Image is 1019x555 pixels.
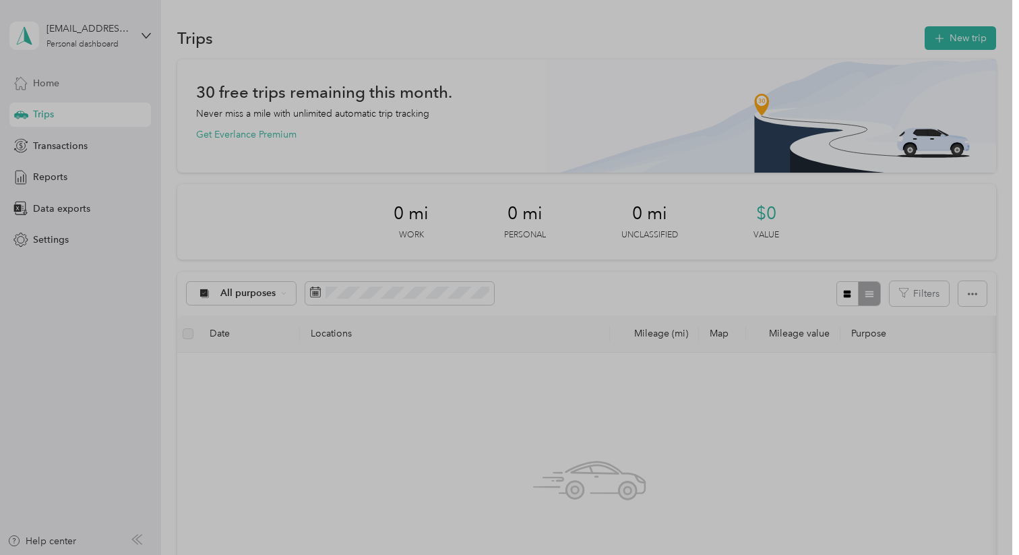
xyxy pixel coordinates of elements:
span: Trips [33,107,54,121]
p: Value [753,229,779,241]
p: Never miss a mile with unlimited automatic trip tracking [196,107,429,121]
span: 0 mi [632,203,667,225]
th: Mileage value [746,316,840,353]
p: Work [399,229,424,241]
button: Help center [7,534,76,548]
span: $0 [756,203,776,225]
h1: 30 free trips remaining this month. [196,85,452,99]
th: Mileage (mi) [610,316,699,353]
div: Personal dashboard [47,40,119,49]
span: 0 mi [394,203,429,225]
th: Date [199,316,300,353]
h1: Trips [177,31,213,45]
button: Get Everlance Premium [196,127,297,142]
th: Locations [300,316,610,353]
span: Transactions [33,139,88,153]
span: Data exports [33,202,90,216]
span: Reports [33,170,67,184]
iframe: Everlance-gr Chat Button Frame [944,479,1019,555]
img: Banner [545,59,996,173]
span: Settings [33,233,69,247]
div: [EMAIL_ADDRESS][DOMAIN_NAME] [47,22,131,36]
span: Home [33,76,59,90]
span: 0 mi [507,203,543,225]
p: Unclassified [621,229,678,241]
button: New trip [925,26,996,50]
span: All purposes [220,289,276,298]
p: Personal [504,229,546,241]
th: Map [699,316,746,353]
button: Filters [890,281,949,306]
